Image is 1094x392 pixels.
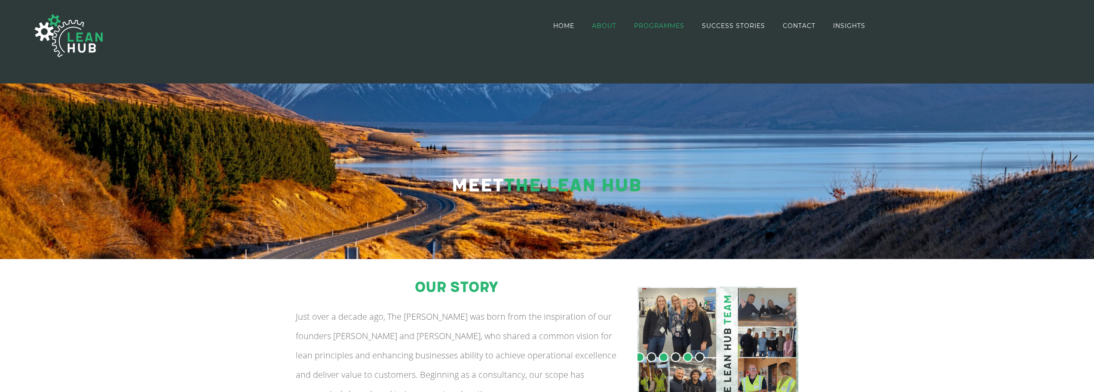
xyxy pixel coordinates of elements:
a: ABOUT [592,1,616,50]
span: SUCCESS STORIES [702,23,765,29]
nav: Main Menu [553,1,865,50]
a: SUCCESS STORIES [702,1,765,50]
a: CONTACT [783,1,815,50]
span: HOME [553,23,574,29]
span: CONTACT [783,23,815,29]
span: Meet [451,175,504,197]
a: INSIGHTS [833,1,865,50]
img: The Lean Hub | Optimising productivity with Lean Logo [26,5,112,66]
a: HOME [553,1,574,50]
span: PROGRAMMES [634,23,684,29]
span: INSIGHTS [833,23,865,29]
span: our story [415,279,498,296]
span: The Lean Hub [504,175,641,197]
span: ABOUT [592,23,616,29]
a: PROGRAMMES [634,1,684,50]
